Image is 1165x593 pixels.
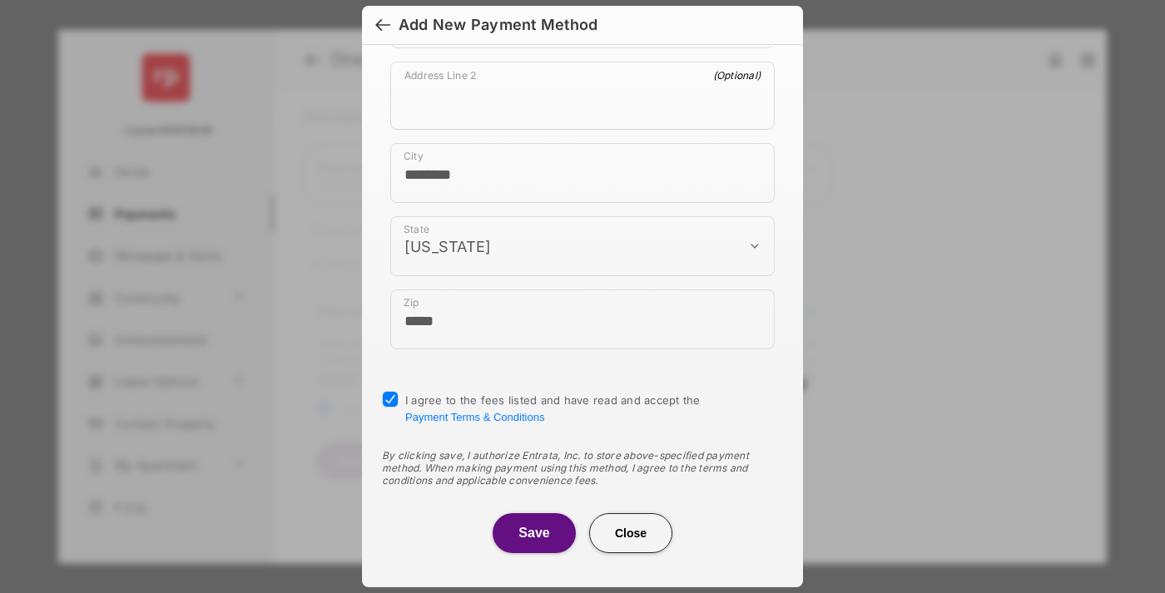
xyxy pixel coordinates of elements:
button: I agree to the fees listed and have read and accept the [405,411,544,423]
div: payment_method_screening[postal_addresses][locality] [390,143,775,203]
div: Add New Payment Method [399,16,597,34]
div: payment_method_screening[postal_addresses][administrativeArea] [390,216,775,276]
span: I agree to the fees listed and have read and accept the [405,393,701,423]
div: payment_method_screening[postal_addresses][addressLine2] [390,62,775,130]
div: payment_method_screening[postal_addresses][postalCode] [390,289,775,349]
button: Save [493,513,576,553]
button: Close [589,513,672,553]
div: By clicking save, I authorize Entrata, Inc. to store above-specified payment method. When making ... [382,449,783,487]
